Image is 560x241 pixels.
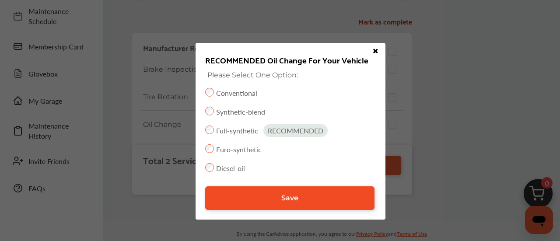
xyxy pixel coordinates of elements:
[216,144,262,154] p: Euro-synthetic
[216,163,245,173] p: Diesel-oil
[216,107,265,117] p: Synthetic-blend
[268,126,323,136] p: RECOMMENDED
[205,186,374,210] a: Save
[216,88,257,98] p: Conventional
[281,194,298,202] span: Save
[205,52,368,66] h3: RECOMMENDED Oil Change For Your Vehicle
[216,126,258,136] p: Full-synthetic
[207,71,366,79] p: Please Select One Option:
